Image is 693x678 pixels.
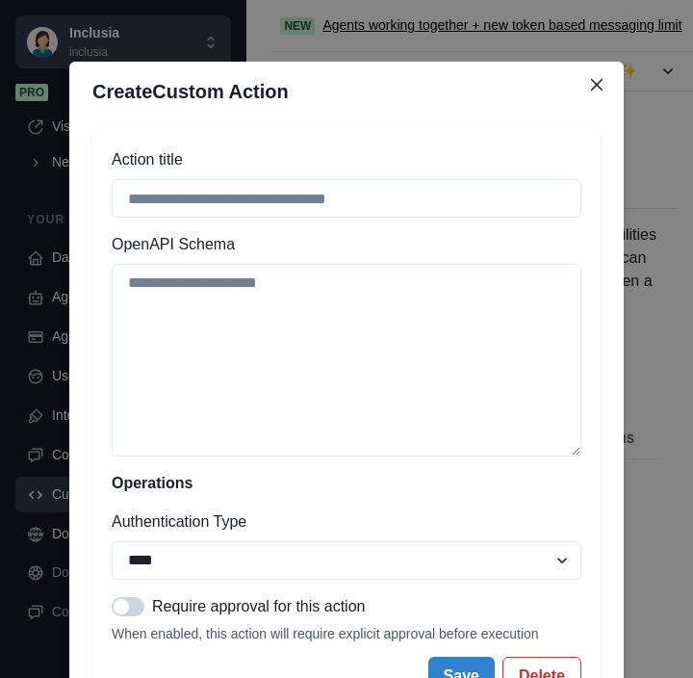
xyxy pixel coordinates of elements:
header: Create Custom Action [69,62,624,121]
p: Operations [112,472,581,495]
label: Authentication Type [112,510,570,534]
div: When enabled, this action will require explicit approval before execution [112,626,581,641]
label: OpenAPI Schema [112,233,570,256]
button: Close [581,69,612,100]
label: Action title [112,148,570,171]
p: Require approval for this action [152,595,365,618]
